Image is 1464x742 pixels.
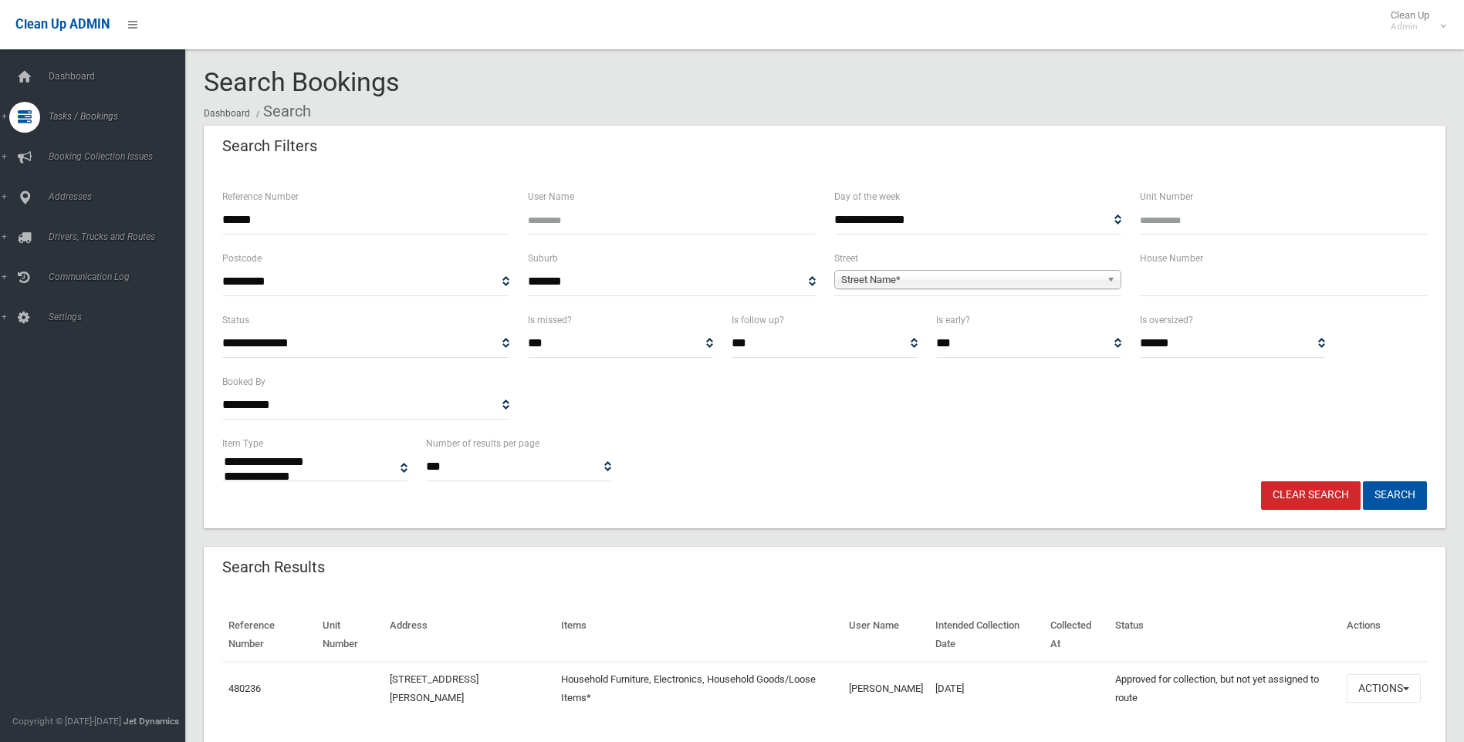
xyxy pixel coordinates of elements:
[123,716,179,727] strong: Jet Dynamics
[1261,481,1361,510] a: Clear Search
[228,683,261,694] a: 480236
[834,188,900,205] label: Day of the week
[1341,609,1427,662] th: Actions
[316,609,384,662] th: Unit Number
[841,271,1101,289] span: Street Name*
[222,312,249,329] label: Status
[44,191,197,202] span: Addresses
[1044,609,1109,662] th: Collected At
[1109,662,1341,715] td: Approved for collection, but not yet assigned to route
[204,108,250,119] a: Dashboard
[390,673,478,703] a: [STREET_ADDRESS][PERSON_NAME]
[204,66,400,97] span: Search Bookings
[1140,312,1193,329] label: Is oversized?
[44,272,197,282] span: Communication Log
[555,662,843,715] td: Household Furniture, Electronics, Household Goods/Loose Items*
[222,435,263,452] label: Item Type
[252,97,311,126] li: Search
[732,312,784,329] label: Is follow up?
[1140,188,1193,205] label: Unit Number
[843,662,929,715] td: [PERSON_NAME]
[384,609,555,662] th: Address
[204,131,336,161] header: Search Filters
[44,231,197,242] span: Drivers, Trucks and Routes
[1391,21,1429,32] small: Admin
[929,609,1045,662] th: Intended Collection Date
[1363,481,1427,510] button: Search
[222,188,299,205] label: Reference Number
[44,111,197,122] span: Tasks / Bookings
[426,435,539,452] label: Number of results per page
[222,609,316,662] th: Reference Number
[1347,674,1421,703] button: Actions
[44,312,197,322] span: Settings
[929,662,1045,715] td: [DATE]
[843,609,929,662] th: User Name
[44,151,197,162] span: Booking Collection Issues
[1109,609,1341,662] th: Status
[222,250,262,267] label: Postcode
[222,373,265,390] label: Booked By
[1140,250,1203,267] label: House Number
[528,188,574,205] label: User Name
[936,312,970,329] label: Is early?
[12,716,121,727] span: Copyright © [DATE]-[DATE]
[834,250,858,267] label: Street
[555,609,843,662] th: Items
[528,312,572,329] label: Is missed?
[15,17,110,32] span: Clean Up ADMIN
[44,71,197,82] span: Dashboard
[204,552,343,582] header: Search Results
[528,250,558,267] label: Suburb
[1383,9,1445,32] span: Clean Up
